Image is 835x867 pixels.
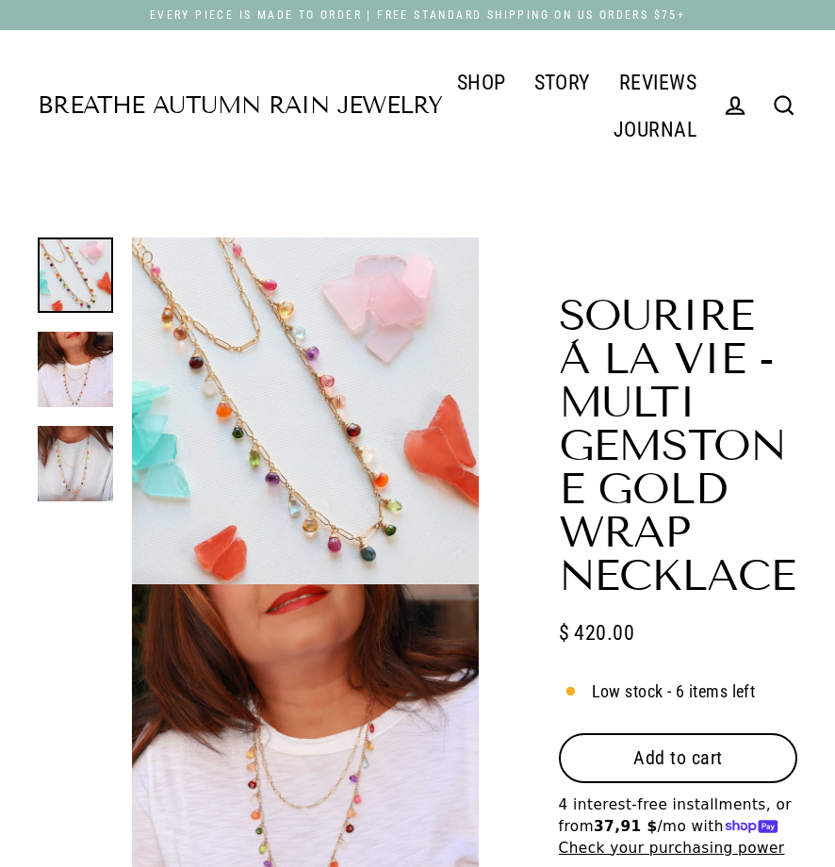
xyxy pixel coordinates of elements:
a: SHOP [443,58,520,106]
img: Sourire à la Vie - Multi Gemstone Gold Wrap Necklace life style alt image | Breathe Autumn Rain A... [38,426,113,501]
button: Add to cart [559,733,797,782]
h1: Sourire à la Vie - Multi Gemstone Gold Wrap Necklace [559,294,797,597]
span: Add to cart [633,746,723,769]
a: STORY [520,58,605,106]
a: JOURNAL [599,106,711,153]
div: Primary [442,58,711,153]
span: Low stock - 6 items left [592,679,756,706]
span: $ 420.00 [559,616,635,649]
img: Sourire à la Vie - Multi Gemstone Gold Wrap Necklace life style image | Breathe Autumn Rain Artis... [38,332,113,407]
a: Breathe Autumn Rain Jewelry [38,94,442,118]
a: REVIEWS [605,58,711,106]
